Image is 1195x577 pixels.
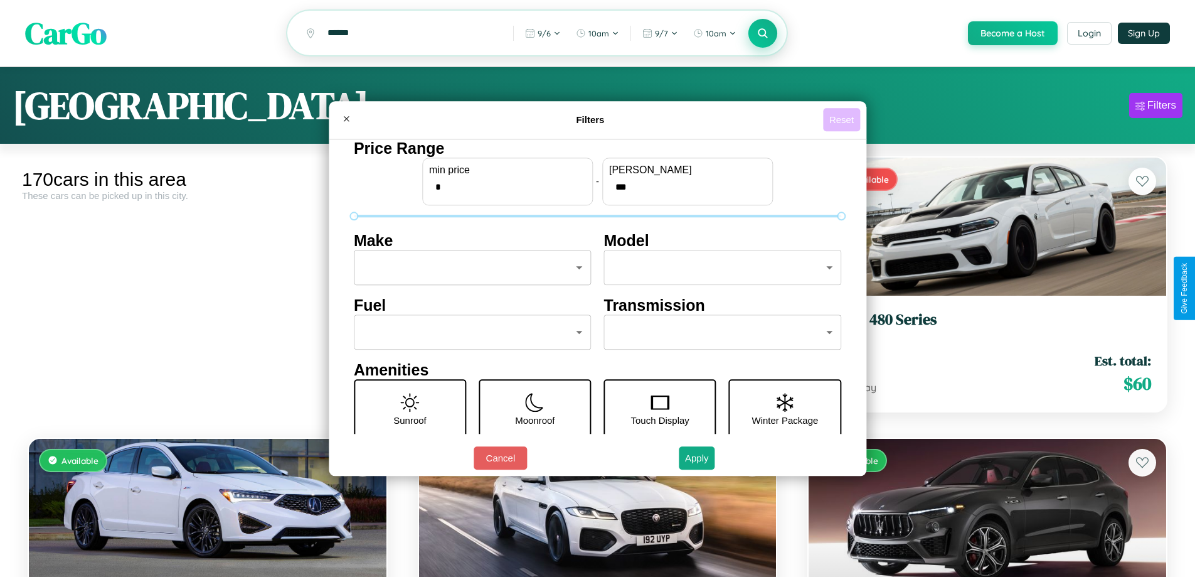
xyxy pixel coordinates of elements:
[824,311,1151,342] a: Dodge 480 Series2014
[752,412,819,429] p: Winter Package
[679,446,715,470] button: Apply
[25,13,107,54] span: CarGo
[824,311,1151,329] h3: Dodge 480 Series
[1118,23,1170,44] button: Sign Up
[630,412,689,429] p: Touch Display
[609,164,766,176] label: [PERSON_NAME]
[22,190,393,201] div: These cars can be picked up in this city.
[687,23,743,43] button: 10am
[1067,22,1112,45] button: Login
[655,28,668,38] span: 9 / 7
[596,173,599,190] p: -
[1095,352,1151,370] span: Est. total:
[588,28,609,38] span: 10am
[354,296,592,315] h4: Fuel
[570,23,625,43] button: 10am
[13,80,369,131] h1: [GEOGRAPHIC_DATA]
[519,23,567,43] button: 9/6
[358,114,823,125] h4: Filters
[1123,371,1151,396] span: $ 60
[604,232,842,250] h4: Model
[1147,99,1176,112] div: Filters
[1129,93,1182,118] button: Filters
[636,23,684,43] button: 9/7
[1180,263,1189,314] div: Give Feedback
[515,412,555,429] p: Moonroof
[706,28,726,38] span: 10am
[354,139,841,158] h4: Price Range
[429,164,586,176] label: min price
[538,28,551,38] span: 9 / 6
[968,21,1058,45] button: Become a Host
[604,296,842,315] h4: Transmission
[61,455,98,466] span: Available
[354,232,592,250] h4: Make
[22,169,393,190] div: 170 cars in this area
[823,108,860,131] button: Reset
[354,361,841,379] h4: Amenities
[474,446,527,470] button: Cancel
[393,412,427,429] p: Sunroof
